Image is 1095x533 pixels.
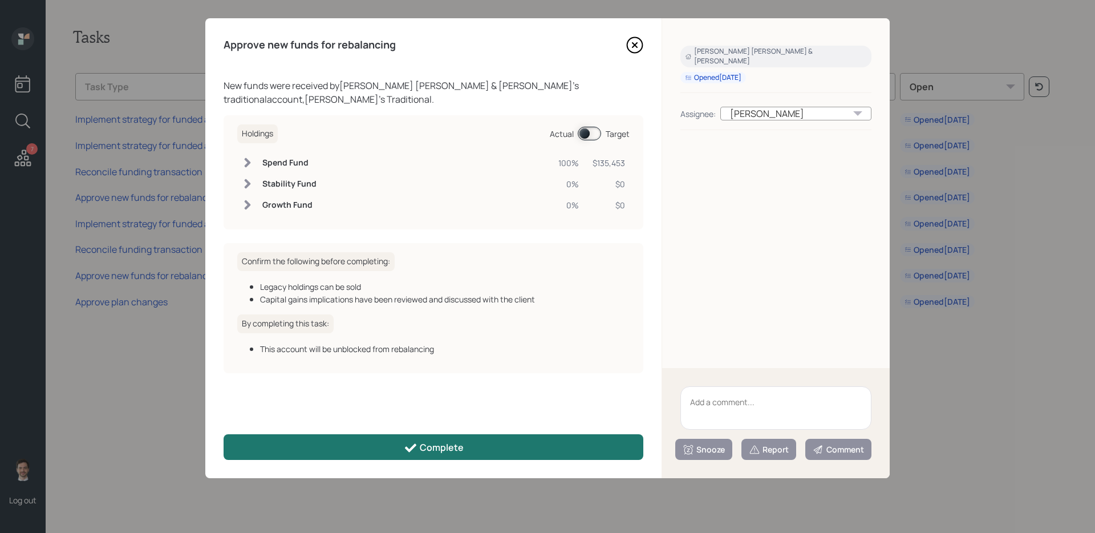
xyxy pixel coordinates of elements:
div: Target [606,128,630,140]
div: Assignee: [680,108,716,120]
div: Opened [DATE] [685,73,741,83]
div: $0 [593,199,625,211]
div: New funds were received by [PERSON_NAME] [PERSON_NAME] & [PERSON_NAME] 's traditional account, [P... [224,79,643,106]
h6: Stability Fund [262,179,317,189]
div: 0% [558,178,579,190]
div: $0 [593,178,625,190]
div: [PERSON_NAME] [PERSON_NAME] & [PERSON_NAME] [685,47,867,66]
h6: Confirm the following before completing: [237,252,395,271]
div: Snooze [683,444,725,455]
h6: Holdings [237,124,278,143]
div: This account will be unblocked from rebalancing [260,343,630,355]
button: Comment [805,439,871,460]
h4: Approve new funds for rebalancing [224,39,396,51]
div: 0% [558,199,579,211]
div: Legacy holdings can be sold [260,281,630,293]
div: 100% [558,157,579,169]
button: Complete [224,434,643,460]
div: $135,453 [593,157,625,169]
div: Capital gains implications have been reviewed and discussed with the client [260,293,630,305]
div: Report [749,444,789,455]
div: Complete [404,441,464,455]
button: Report [741,439,796,460]
button: Snooze [675,439,732,460]
h6: Growth Fund [262,200,317,210]
div: Comment [813,444,864,455]
div: [PERSON_NAME] [720,107,871,120]
h6: By completing this task: [237,314,334,333]
h6: Spend Fund [262,158,317,168]
div: Actual [550,128,574,140]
